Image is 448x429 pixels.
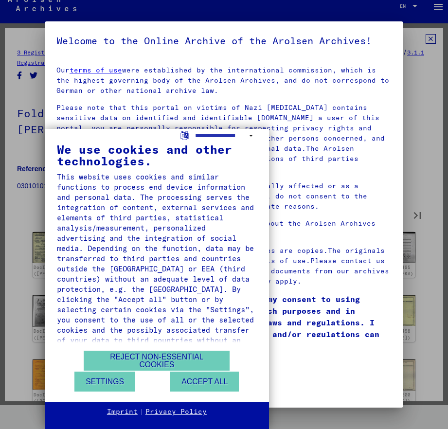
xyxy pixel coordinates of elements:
[107,407,138,417] a: Imprint
[74,372,135,392] button: Settings
[145,407,207,417] a: Privacy Policy
[170,372,239,392] button: Accept all
[84,351,230,371] button: Reject non-essential cookies
[57,172,257,356] div: This website uses cookies and similar functions to process end device information and personal da...
[57,143,257,167] div: We use cookies and other technologies.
